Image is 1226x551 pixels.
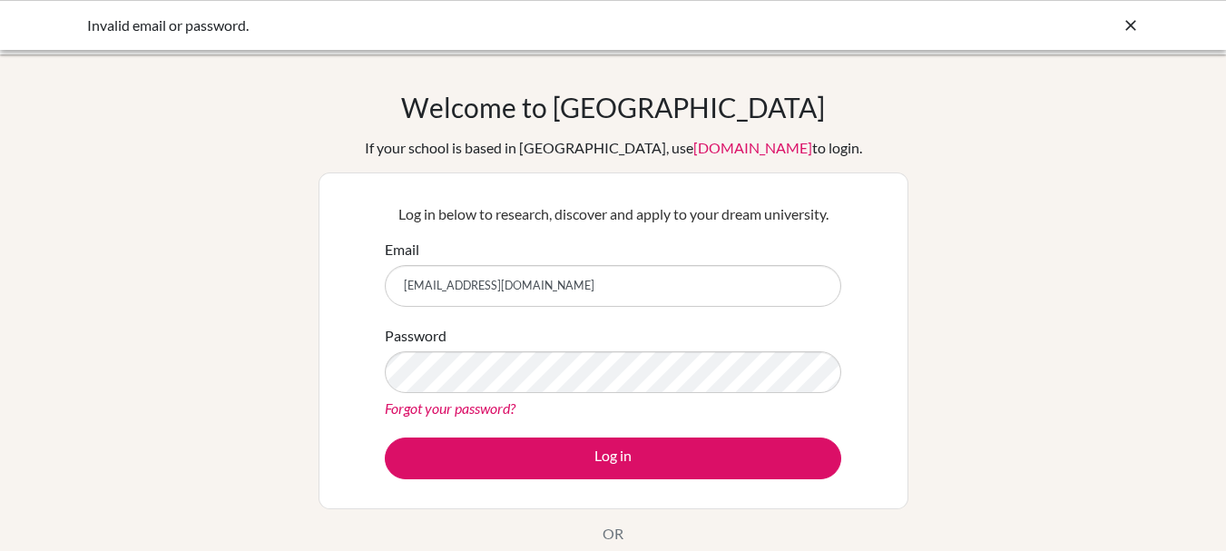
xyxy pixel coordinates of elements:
p: Log in below to research, discover and apply to your dream university. [385,203,841,225]
label: Email [385,239,419,261]
button: Log in [385,438,841,479]
a: [DOMAIN_NAME] [693,139,812,156]
div: Invalid email or password. [87,15,868,36]
h1: Welcome to [GEOGRAPHIC_DATA] [401,91,825,123]
a: Forgot your password? [385,399,515,417]
label: Password [385,325,446,347]
p: OR [603,523,623,545]
div: If your school is based in [GEOGRAPHIC_DATA], use to login. [365,137,862,159]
